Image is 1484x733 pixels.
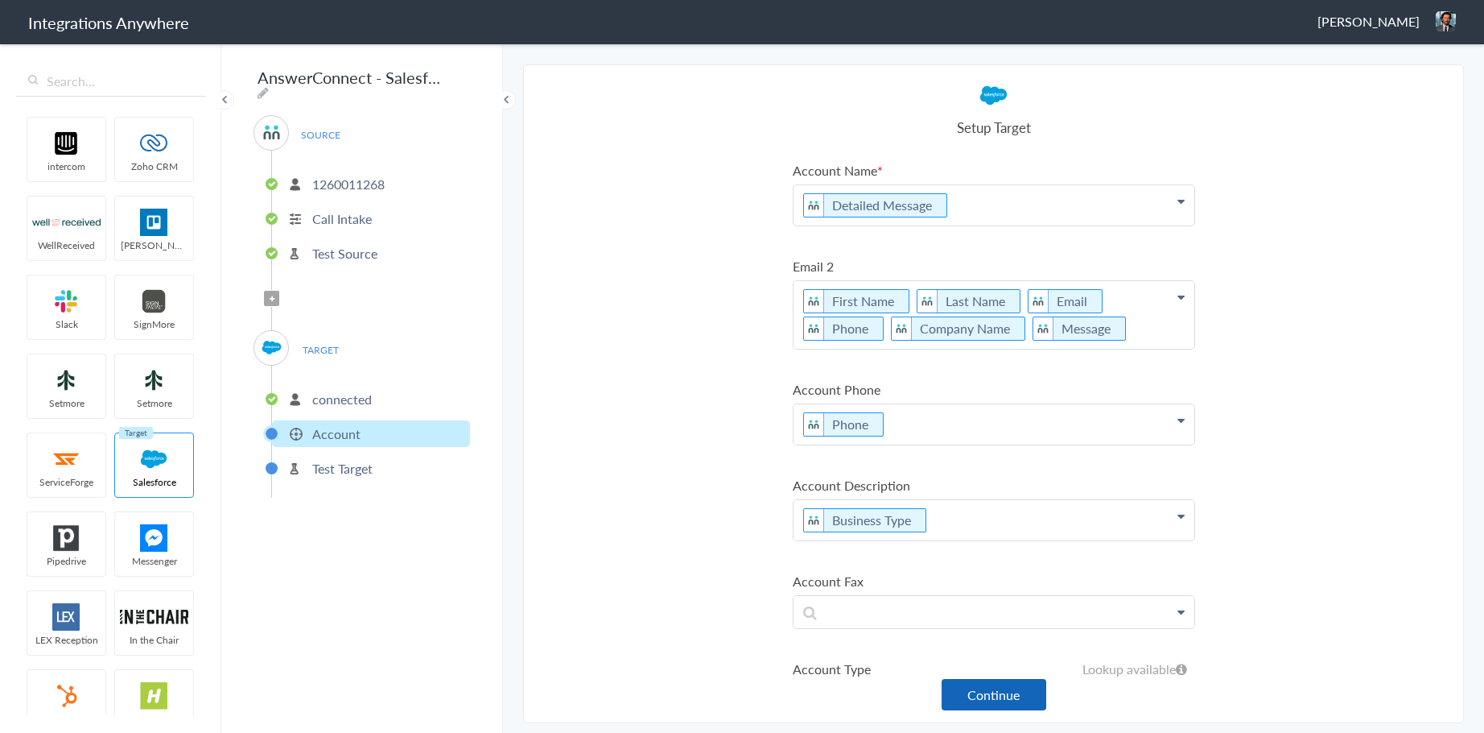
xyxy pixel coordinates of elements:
[32,288,101,315] img: slack-logo.svg
[262,122,282,143] img: answerconnect-logo.svg
[1033,317,1053,340] img: answerconnect-logo.svg
[1317,12,1420,31] span: [PERSON_NAME]
[32,603,101,631] img: lex-app-logo.svg
[793,118,1195,137] h4: Setup Target
[115,475,193,489] span: Salesforce
[32,524,101,552] img: pipedrive.png
[262,338,282,358] img: salesforce-logo.svg
[120,366,188,394] img: setmoreNew.jpg
[891,317,1025,341] li: Company Name
[804,509,824,532] img: answerconnect-logo.svg
[27,159,105,173] span: intercom
[27,475,105,489] span: ServiceForge
[312,424,361,443] p: Account
[1033,317,1126,341] li: Message
[917,290,938,313] img: answerconnect-logo.svg
[115,317,193,331] span: SignMore
[120,682,188,710] img: hs-app-logo.svg
[115,633,193,647] span: In the Chair
[979,81,1008,110] img: salesforce-logo.svg
[804,317,824,340] img: answerconnect-logo.svg
[793,161,1195,180] label: Account Name
[942,679,1046,710] button: Continue
[27,317,105,331] span: Slack
[16,66,205,97] input: Search...
[312,244,377,263] p: Test Source
[793,257,1195,275] label: Email 2
[120,209,188,236] img: trello.png
[27,633,105,647] span: LEX Reception
[290,124,351,146] span: SOURCE
[1082,660,1187,678] h6: Lookup available
[312,459,373,478] p: Test Target
[27,712,105,726] span: HubSpot
[312,390,372,408] p: connected
[804,194,824,217] img: answerconnect-logo.svg
[115,396,193,410] span: Setmore
[115,159,193,173] span: Zoho CRM
[120,130,188,157] img: zoho-logo.svg
[120,288,188,315] img: signmore-logo.png
[803,508,926,532] li: Business Type
[32,682,101,710] img: hubspot-logo.svg
[892,317,912,340] img: answerconnect-logo.svg
[32,130,101,157] img: intercom-logo.svg
[120,603,188,631] img: inch-logo.svg
[115,712,193,726] span: HelloSells
[32,366,101,394] img: setmoreNew.jpg
[312,175,385,193] p: 1260011268
[803,412,884,437] li: Phone
[1028,289,1103,313] li: Email
[793,660,1195,678] label: Account Type
[917,289,1020,313] li: Last Name
[32,209,101,236] img: wr-logo.svg
[290,339,351,361] span: TARGET
[27,396,105,410] span: Setmore
[120,445,188,473] img: salesforce-logo.svg
[1028,290,1049,313] img: answerconnect-logo.svg
[28,11,189,34] h1: Integrations Anywhere
[804,290,824,313] img: answerconnect-logo.svg
[120,524,188,552] img: FBM.png
[27,554,105,568] span: Pipedrive
[312,209,372,228] p: Call Intake
[793,476,1195,495] label: Account Description
[32,445,101,473] img: serviceforge-icon.png
[1436,11,1456,31] img: be91eb53-c2b5-4c4b-82e0-11fa90c7dade.jpeg
[115,554,193,568] span: Messenger
[115,238,193,252] span: [PERSON_NAME]
[793,380,1195,399] label: Account Phone
[804,413,824,436] img: answerconnect-logo.svg
[793,572,1195,590] label: Account Fax
[803,193,947,217] li: Detailed Message
[27,238,105,252] span: WellReceived
[803,289,909,313] li: First Name
[803,317,884,341] li: Phone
